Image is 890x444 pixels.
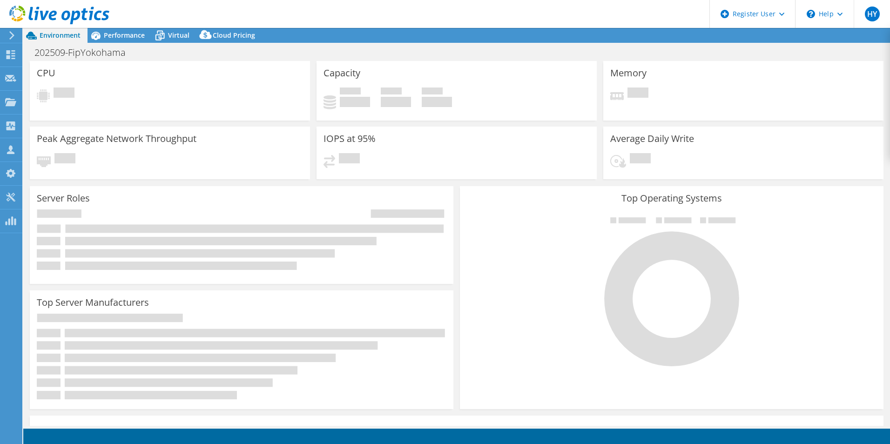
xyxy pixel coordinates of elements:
[610,68,647,78] h3: Memory
[30,47,140,58] h1: 202509-FipYokohama
[630,153,651,166] span: Pending
[422,97,452,107] h4: 0 GiB
[865,7,880,21] span: HY
[37,297,149,308] h3: Top Server Manufacturers
[807,10,815,18] svg: \n
[54,87,74,100] span: Pending
[54,153,75,166] span: Pending
[610,134,694,144] h3: Average Daily Write
[324,134,376,144] h3: IOPS at 95%
[467,193,877,203] h3: Top Operating Systems
[627,87,648,100] span: Pending
[340,87,361,97] span: Used
[381,97,411,107] h4: 0 GiB
[104,31,145,40] span: Performance
[339,153,360,166] span: Pending
[381,87,402,97] span: Free
[168,31,189,40] span: Virtual
[422,87,443,97] span: Total
[340,97,370,107] h4: 0 GiB
[37,134,196,144] h3: Peak Aggregate Network Throughput
[37,68,55,78] h3: CPU
[324,68,360,78] h3: Capacity
[213,31,255,40] span: Cloud Pricing
[40,31,81,40] span: Environment
[37,193,90,203] h3: Server Roles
